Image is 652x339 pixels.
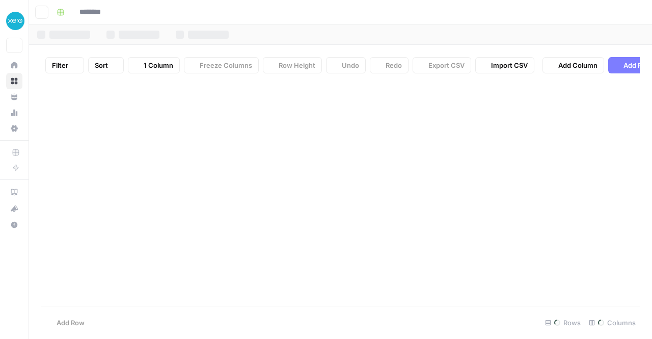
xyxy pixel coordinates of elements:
[342,60,359,70] span: Undo
[200,60,252,70] span: Freeze Columns
[491,60,528,70] span: Import CSV
[585,315,640,331] div: Columns
[95,60,108,70] span: Sort
[6,120,22,137] a: Settings
[263,57,322,73] button: Row Height
[6,217,22,233] button: Help + Support
[370,57,409,73] button: Redo
[6,8,22,34] button: Workspace: XeroOps
[6,57,22,73] a: Home
[52,60,68,70] span: Filter
[6,184,22,200] a: AirOps Academy
[45,57,84,73] button: Filter
[6,105,22,121] a: Usage
[184,57,259,73] button: Freeze Columns
[6,12,24,30] img: XeroOps Logo
[7,201,22,216] div: What's new?
[542,57,604,73] button: Add Column
[88,57,124,73] button: Sort
[326,57,366,73] button: Undo
[6,89,22,105] a: Your Data
[128,57,180,73] button: 1 Column
[6,73,22,89] a: Browse
[57,318,85,328] span: Add Row
[558,60,597,70] span: Add Column
[41,315,91,331] button: Add Row
[475,57,534,73] button: Import CSV
[541,315,585,331] div: Rows
[428,60,465,70] span: Export CSV
[279,60,315,70] span: Row Height
[386,60,402,70] span: Redo
[6,200,22,217] button: What's new?
[144,60,173,70] span: 1 Column
[413,57,471,73] button: Export CSV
